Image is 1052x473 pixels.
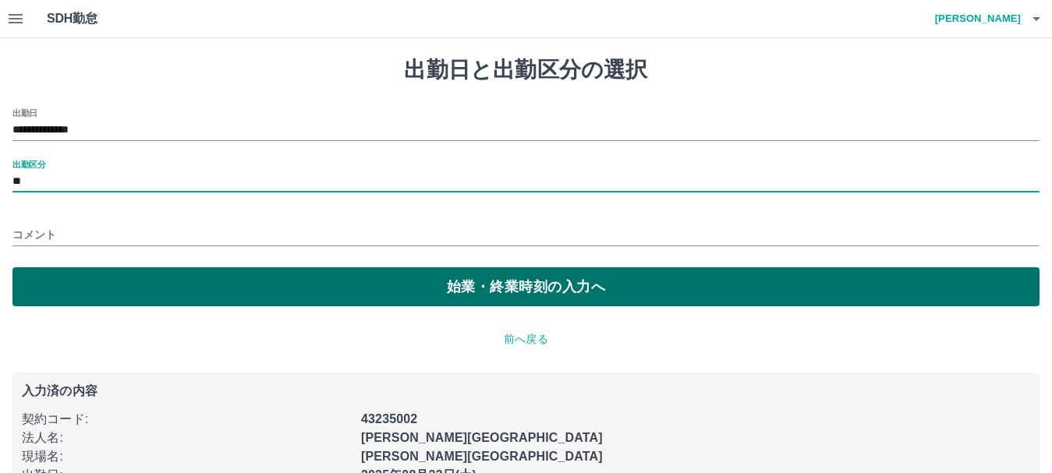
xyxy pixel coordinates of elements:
[12,331,1040,348] p: 前へ戻る
[361,431,603,444] b: [PERSON_NAME][GEOGRAPHIC_DATA]
[22,410,352,429] p: 契約コード :
[12,57,1040,83] h1: 出勤日と出勤区分の選択
[361,450,603,463] b: [PERSON_NAME][GEOGRAPHIC_DATA]
[12,107,37,118] label: 出勤日
[361,412,417,425] b: 43235002
[22,385,1030,397] p: 入力済の内容
[12,267,1040,306] button: 始業・終業時刻の入力へ
[22,429,352,447] p: 法人名 :
[12,158,45,170] label: 出勤区分
[22,447,352,466] p: 現場名 :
